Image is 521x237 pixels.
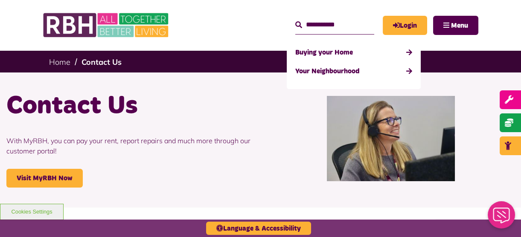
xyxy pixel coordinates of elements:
[49,57,70,67] a: Home
[327,96,455,181] img: Contact Centre February 2024 (1)
[206,222,311,235] button: Language & Accessibility
[433,16,478,35] button: Navigation
[6,169,83,188] a: Visit MyRBH Now
[81,57,122,67] a: Contact Us
[295,43,412,62] a: Buying your Home
[451,22,468,29] span: Menu
[43,9,171,42] img: RBH
[295,62,412,81] a: Your Neighbourhood
[483,199,521,237] iframe: Netcall Web Assistant for live chat
[383,16,427,35] a: MyRBH
[6,123,254,169] p: With MyRBH, you can pay your rent, report repairs and much more through our customer portal!
[295,16,374,34] input: Search
[6,90,254,123] h1: Contact Us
